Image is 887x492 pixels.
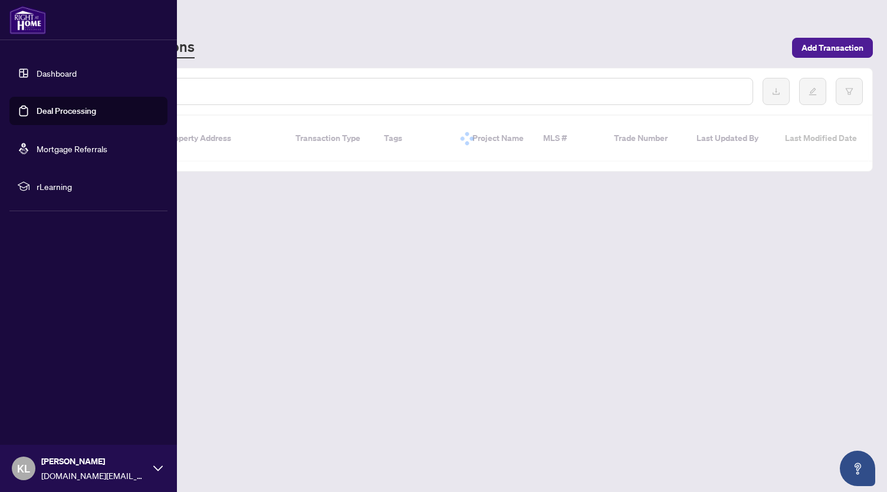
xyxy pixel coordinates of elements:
[17,460,30,477] span: KL
[41,455,147,468] span: [PERSON_NAME]
[801,38,863,57] span: Add Transaction
[37,143,107,154] a: Mortgage Referrals
[37,106,96,116] a: Deal Processing
[41,469,147,482] span: [DOMAIN_NAME][EMAIL_ADDRESS][DOMAIN_NAME]
[836,78,863,105] button: filter
[37,68,77,78] a: Dashboard
[799,78,826,105] button: edit
[792,38,873,58] button: Add Transaction
[840,451,875,486] button: Open asap
[37,180,159,193] span: rLearning
[763,78,790,105] button: download
[9,6,46,34] img: logo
